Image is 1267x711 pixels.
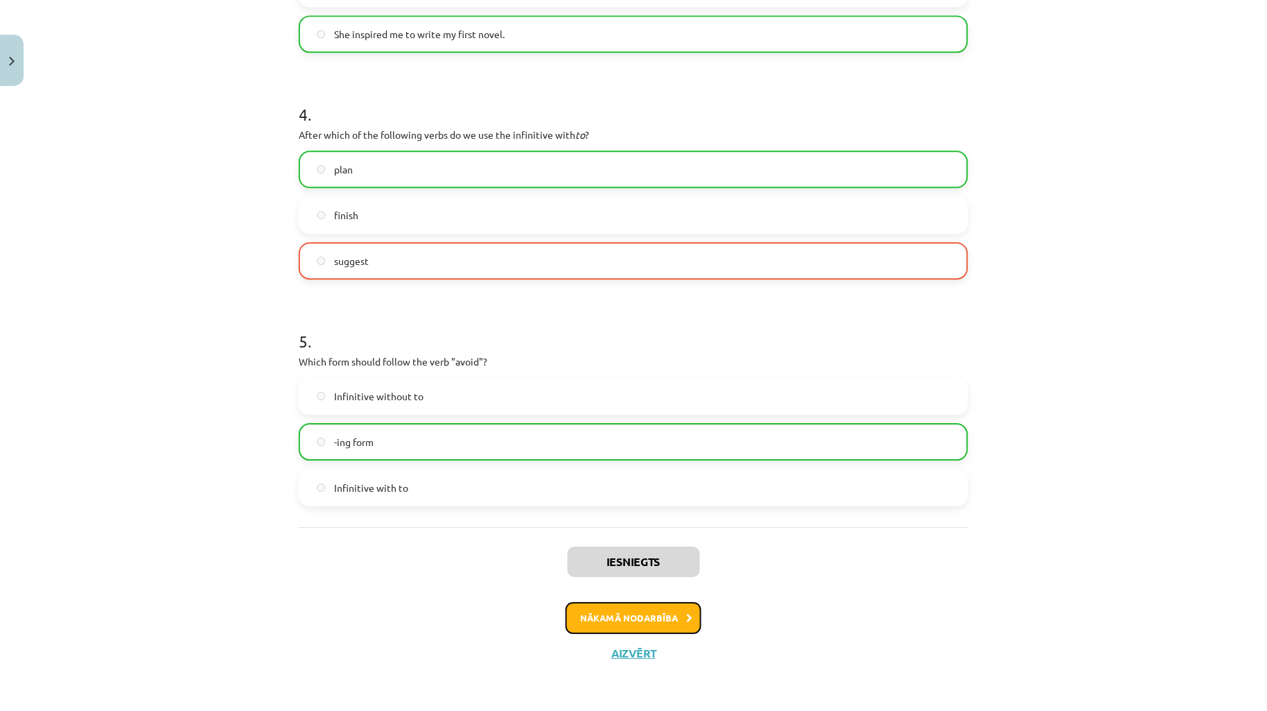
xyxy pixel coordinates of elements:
span: She inspired me to write my first novel. [334,27,505,42]
input: Infinitive without to [317,392,326,401]
input: suggest [317,257,326,266]
input: finish [317,211,326,220]
p: After which of the following verbs do we use the infinitive with ? [299,128,968,142]
span: -ing form [334,435,374,449]
h1: 5 . [299,307,968,350]
input: plan [317,165,326,174]
input: -ing form [317,438,326,447]
button: Nākamā nodarbība [566,602,701,634]
input: She inspired me to write my first novel. [317,30,326,39]
span: suggest [334,254,369,268]
img: icon-close-lesson-0947bae3869378f0d4975bcd49f059093ad1ed9edebbc8119c70593378902aed.svg [9,57,15,66]
button: Iesniegts [568,547,700,577]
p: Which form should follow the verb "avoid"? [299,354,968,369]
em: to [575,128,585,141]
span: finish [334,208,358,223]
span: plan [334,162,353,177]
span: Infinitive with to [334,481,408,495]
input: Infinitive with to [317,483,326,492]
button: Aizvērt [607,646,660,660]
span: Infinitive without to [334,389,423,404]
h1: 4 . [299,80,968,123]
